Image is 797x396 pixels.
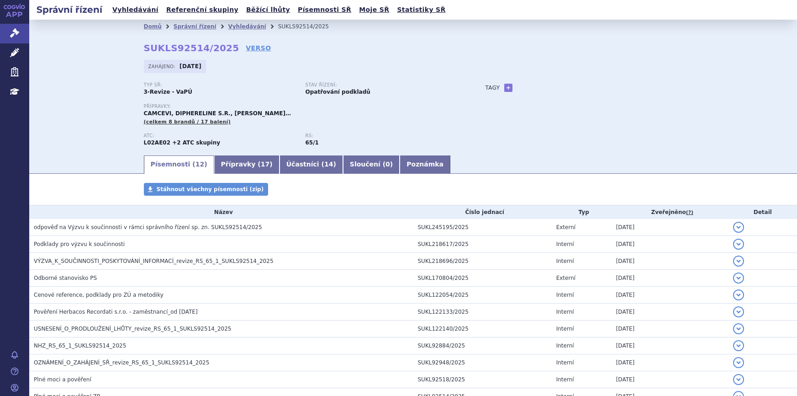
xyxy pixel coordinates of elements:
h2: Správní řízení [29,3,110,16]
th: Zveřejněno [612,205,728,219]
a: Domů [144,23,162,30]
p: ATC: [144,133,296,139]
td: SUKL170804/2025 [413,270,552,287]
a: Stáhnout všechny písemnosti (zip) [144,183,269,196]
a: Správní řízení [174,23,216,30]
span: Interní [556,309,574,315]
span: NHZ_RS_65_1_SUKLS92514_2025 [34,342,126,349]
button: detail [733,306,744,317]
span: Interní [556,342,574,349]
span: Interní [556,258,574,264]
p: Typ SŘ: [144,82,296,88]
span: odpověď na Výzvu k součinnosti v rámci správního řízení sp. zn. SUKLS92514/2025 [34,224,262,230]
td: [DATE] [612,219,728,236]
li: SUKLS92514/2025 [278,20,341,33]
span: Odborné stanovisko PS [34,275,97,281]
td: [DATE] [612,253,728,270]
span: CAMCEVI, DIPHERELINE S.R., [PERSON_NAME]… [144,110,291,117]
strong: 3-Revize - VaPÚ [144,89,192,95]
strong: [DATE] [179,63,201,70]
td: [DATE] [612,354,728,371]
strong: +2 ATC skupiny [172,139,220,146]
span: 0 [385,161,390,168]
span: Stáhnout všechny písemnosti (zip) [157,186,264,193]
a: Poznámka [400,155,450,174]
strong: superaktivní analoga gonadotropin-releasing hormonu, parent. [306,139,319,146]
span: Podklady pro výzvu k součinnosti [34,241,125,247]
abbr: (?) [686,209,693,216]
p: Stav řízení: [306,82,458,88]
td: SUKL218617/2025 [413,236,552,253]
td: [DATE] [612,304,728,321]
a: Přípravky (17) [214,155,280,174]
span: Cenové reference, podklady pro ZÚ a metodiky [34,292,164,298]
button: detail [733,289,744,300]
span: Interní [556,359,574,366]
span: Plné moci a pověření [34,376,91,383]
td: [DATE] [612,270,728,287]
td: SUKL122054/2025 [413,287,552,304]
td: [DATE] [612,321,728,337]
td: SUKL218696/2025 [413,253,552,270]
span: USNESENÍ_O_PRODLOUŽENÍ_LHŮTY_revize_RS_65_1_SUKLS92514_2025 [34,326,231,332]
button: detail [733,374,744,385]
td: SUKL245195/2025 [413,219,552,236]
span: Zahájeno: [148,63,177,70]
td: [DATE] [612,337,728,354]
span: (celkem 8 brandů / 17 balení) [144,119,231,125]
a: Běžící lhůty [243,4,293,16]
a: Referenční skupiny [164,4,241,16]
span: 12 [195,161,204,168]
span: 17 [261,161,269,168]
button: detail [733,239,744,250]
th: Název [29,205,413,219]
th: Typ [552,205,612,219]
span: Externí [556,224,575,230]
td: [DATE] [612,236,728,253]
span: Interní [556,376,574,383]
span: Interní [556,292,574,298]
td: SUKL122140/2025 [413,321,552,337]
a: Sloučení (0) [343,155,400,174]
a: Písemnosti (12) [144,155,214,174]
th: Číslo jednací [413,205,552,219]
button: detail [733,256,744,267]
td: [DATE] [612,287,728,304]
a: Vyhledávání [110,4,161,16]
p: Přípravky: [144,104,467,109]
span: OZNÁMENÍ_O_ZAHÁJENÍ_SŘ_revize_RS_65_1_SUKLS92514_2025 [34,359,209,366]
span: Interní [556,241,574,247]
td: SUKL92518/2025 [413,371,552,388]
th: Detail [728,205,797,219]
strong: SUKLS92514/2025 [144,43,239,54]
button: detail [733,340,744,351]
td: SUKL92884/2025 [413,337,552,354]
td: SUKL92948/2025 [413,354,552,371]
a: VERSO [246,43,271,53]
a: Moje SŘ [356,4,392,16]
button: detail [733,357,744,368]
a: Účastníci (14) [280,155,343,174]
p: RS: [306,133,458,139]
a: Statistiky SŘ [394,4,448,16]
strong: LEUPRORELIN [144,139,171,146]
span: Externí [556,275,575,281]
a: Vyhledávání [228,23,266,30]
span: Pověření Herbacos Recordati s.r.o. - zaměstnancí_od 01.04.2025 [34,309,198,315]
span: Interní [556,326,574,332]
td: SUKL122133/2025 [413,304,552,321]
strong: Opatřování podkladů [306,89,370,95]
button: detail [733,222,744,233]
button: detail [733,323,744,334]
a: + [504,84,512,92]
h3: Tagy [486,82,500,93]
span: 14 [324,161,333,168]
a: Písemnosti SŘ [295,4,354,16]
button: detail [733,273,744,284]
td: [DATE] [612,371,728,388]
span: VÝZVA_K_SOUČINNOSTI_POSKYTOVÁNÍ_INFORMACÍ_revize_RS_65_1_SUKLS92514_2025 [34,258,274,264]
